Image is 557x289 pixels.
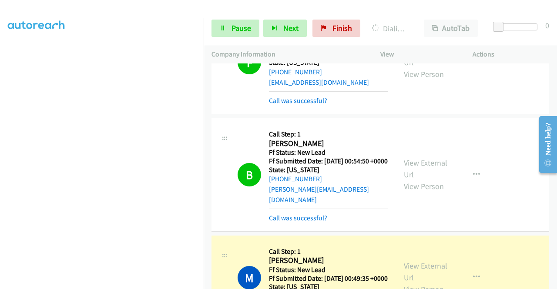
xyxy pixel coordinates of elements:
span: Finish [332,23,352,33]
p: Actions [473,49,549,60]
p: Dialing [PERSON_NAME] [372,23,408,34]
h5: Call Step: 1 [269,130,388,139]
a: [PERSON_NAME][EMAIL_ADDRESS][DOMAIN_NAME] [269,185,369,204]
h5: Ff Status: New Lead [269,148,388,157]
a: View Person [404,181,444,191]
h5: Call Step: 1 [269,247,388,256]
p: Company Information [211,49,365,60]
div: 0 [545,20,549,31]
a: View External Url [404,158,447,179]
a: [PHONE_NUMBER] [269,175,322,183]
a: Call was successful? [269,214,327,222]
a: Finish [312,20,360,37]
h5: Ff Submitted Date: [DATE] 00:49:35 +0000 [269,274,388,283]
h2: [PERSON_NAME] [269,256,388,266]
a: [EMAIL_ADDRESS][DOMAIN_NAME] [269,78,369,86]
a: Pause [211,20,259,37]
button: Next [263,20,307,37]
h1: B [238,163,261,186]
a: Call was successful? [269,96,327,105]
a: [PHONE_NUMBER] [269,68,322,76]
h2: [PERSON_NAME] [269,139,388,149]
iframe: Resource Center [532,110,557,179]
div: Delay between calls (in seconds) [497,23,537,30]
a: View Person [404,69,444,79]
p: View [380,49,457,60]
button: AutoTab [424,20,478,37]
h5: Ff Submitted Date: [DATE] 00:54:50 +0000 [269,157,388,166]
h5: State: [US_STATE] [269,166,388,174]
h5: Ff Status: New Lead [269,266,388,274]
span: Next [283,23,299,33]
span: Pause [232,23,251,33]
a: View External Url [404,261,447,282]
